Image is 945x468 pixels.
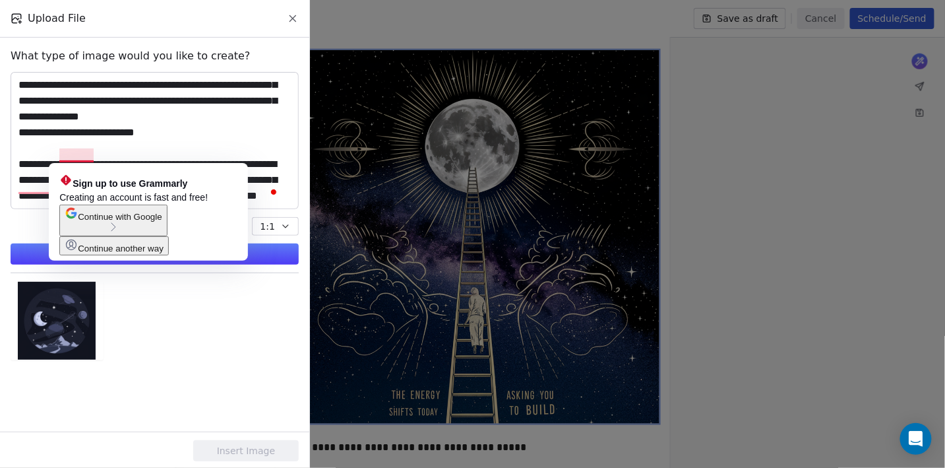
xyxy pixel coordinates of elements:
span: 1:1 [260,220,275,234]
button: Regenerate Image [11,244,299,265]
textarea: To enrich screen reader interactions, please activate Accessibility in Grammarly extension settings [11,73,298,209]
span: Upload File [28,11,86,26]
button: Insert Image [193,440,299,461]
div: Open Intercom Messenger [900,423,932,455]
span: What type of image would you like to create? [11,48,251,64]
